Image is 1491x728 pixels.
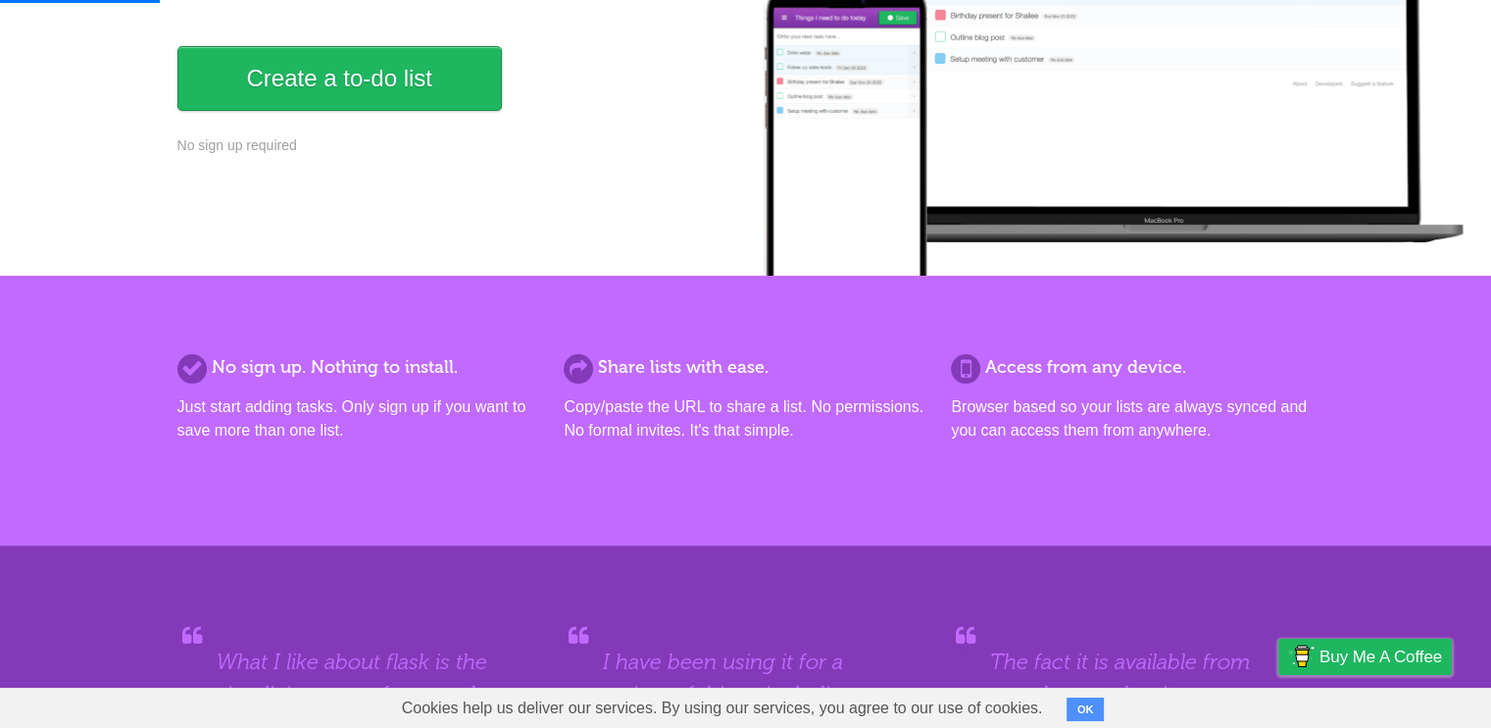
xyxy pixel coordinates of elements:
[177,395,540,442] p: Just start adding tasks. Only sign up if you want to save more than one list.
[1319,640,1442,674] span: Buy me a coffee
[177,354,540,381] h2: No sign up. Nothing to install.
[564,354,926,381] h2: Share lists with ease.
[177,135,734,156] p: No sign up required
[951,354,1314,381] h2: Access from any device.
[564,395,926,442] p: Copy/paste the URL to share a list. No permissions. No formal invites. It's that simple.
[1278,639,1452,675] a: Buy me a coffee
[1067,698,1105,721] button: OK
[1288,640,1315,673] img: Buy me a coffee
[382,689,1063,728] span: Cookies help us deliver our services. By using our services, you agree to our use of cookies.
[951,395,1314,442] p: Browser based so your lists are always synced and you can access them from anywhere.
[177,46,502,111] a: Create a to-do list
